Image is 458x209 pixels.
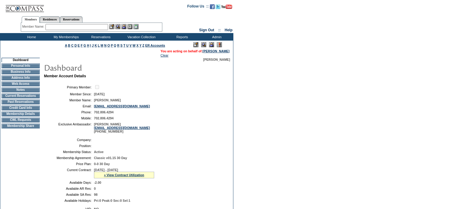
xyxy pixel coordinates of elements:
a: B [68,44,70,47]
a: Residences [40,16,60,23]
a: W [132,44,136,47]
img: Log Concern/Member Elevation [217,42,222,47]
img: View [115,24,120,29]
img: Impersonate [121,24,126,29]
span: 702.806.4294 [94,110,114,114]
a: ER Accounts [145,44,165,47]
td: Home [14,33,48,41]
a: Subscribe to our YouTube Channel [221,6,232,10]
td: Company: [46,138,92,142]
td: Vacation Collection [117,33,164,41]
a: A [65,44,67,47]
a: [EMAIL_ADDRESS][DOMAIN_NAME] [94,104,150,108]
td: Available AR Res: [46,187,92,190]
td: Reports [164,33,199,41]
a: S [120,44,123,47]
td: Notes [2,88,40,92]
a: G [83,44,86,47]
td: Phone: [46,110,92,114]
a: M [101,44,103,47]
a: [EMAIL_ADDRESS][DOMAIN_NAME] [94,126,150,130]
span: [PERSON_NAME] [94,98,121,102]
td: My Memberships [48,33,83,41]
td: Follow Us :: [187,4,209,11]
td: Position: [46,144,92,148]
td: Price Plan: [46,162,92,166]
td: Admin [199,33,233,41]
a: E [78,44,80,47]
span: -2.00 [94,181,101,184]
img: b_calculator.gif [133,24,139,29]
td: Membership Share [2,124,40,128]
img: pgTtlDashboard.gif [44,61,164,73]
a: D [74,44,77,47]
td: Exclusive Ambassador: [46,122,92,133]
a: Q [114,44,116,47]
td: Dashboard [2,58,40,62]
div: Member Name: [22,24,45,29]
a: K [95,44,97,47]
img: Follow us on Twitter [216,4,220,9]
b: Member Account Details [44,74,86,78]
a: J [92,44,94,47]
span: 702.806.4294 [94,116,114,120]
td: Current Reservations [2,94,40,98]
td: Personal Info [2,63,40,68]
a: [PERSON_NAME] [203,49,229,53]
span: You are acting on behalf of: [160,49,229,53]
td: Business Info [2,69,40,74]
span: Pri:0 Peak:0 Sec:0 Sel:1 [94,199,130,202]
img: Become our fan on Facebook [210,4,215,9]
a: F [81,44,83,47]
td: CWL Requests [2,118,40,122]
a: C [71,44,73,47]
span: [DATE] [94,92,104,96]
td: Member Since: [46,92,92,96]
a: » View Contract Utilization [104,173,144,177]
span: 98 [94,193,98,196]
a: P [111,44,113,47]
td: Membership Status: [46,150,92,154]
a: Sign Out [199,28,214,32]
a: I [90,44,91,47]
a: Become our fan on Facebook [210,6,215,10]
span: [DATE] - [DATE] [94,168,118,172]
span: 0 [94,187,96,190]
img: View Mode [201,42,206,47]
td: Available Days: [46,181,92,184]
span: Active [94,150,104,154]
td: Past Reservations [2,100,40,104]
img: Impersonate [209,42,214,47]
td: Membership Details [2,112,40,116]
a: N [104,44,107,47]
span: Classic v01.15 30 Day [94,156,127,160]
td: Primary Member: [46,84,92,90]
a: Help [225,28,232,32]
a: Clear [160,54,168,57]
a: H [87,44,89,47]
a: Y [139,44,142,47]
img: Reservations [127,24,132,29]
a: Z [142,44,145,47]
a: V [129,44,132,47]
a: Members [22,16,40,23]
td: Credit Card Info [2,106,40,110]
td: Email: [46,104,92,108]
td: Available Holidays: [46,199,92,202]
a: X [136,44,139,47]
td: Current Contract: [46,168,92,178]
a: Reservations [60,16,83,23]
img: b_edit.gif [109,24,114,29]
img: Subscribe to our YouTube Channel [221,5,232,9]
td: Address Info [2,75,40,80]
a: R [117,44,120,47]
span: 0-0 30 Day [94,162,110,166]
span: [PERSON_NAME] [PHONE_NUMBER] [94,122,150,133]
img: Edit Mode [193,42,198,47]
td: Member Name: [46,98,92,102]
td: Available SA Res: [46,193,92,196]
a: Follow us on Twitter [216,6,220,10]
td: Reservations [83,33,117,41]
a: U [126,44,129,47]
a: O [107,44,110,47]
